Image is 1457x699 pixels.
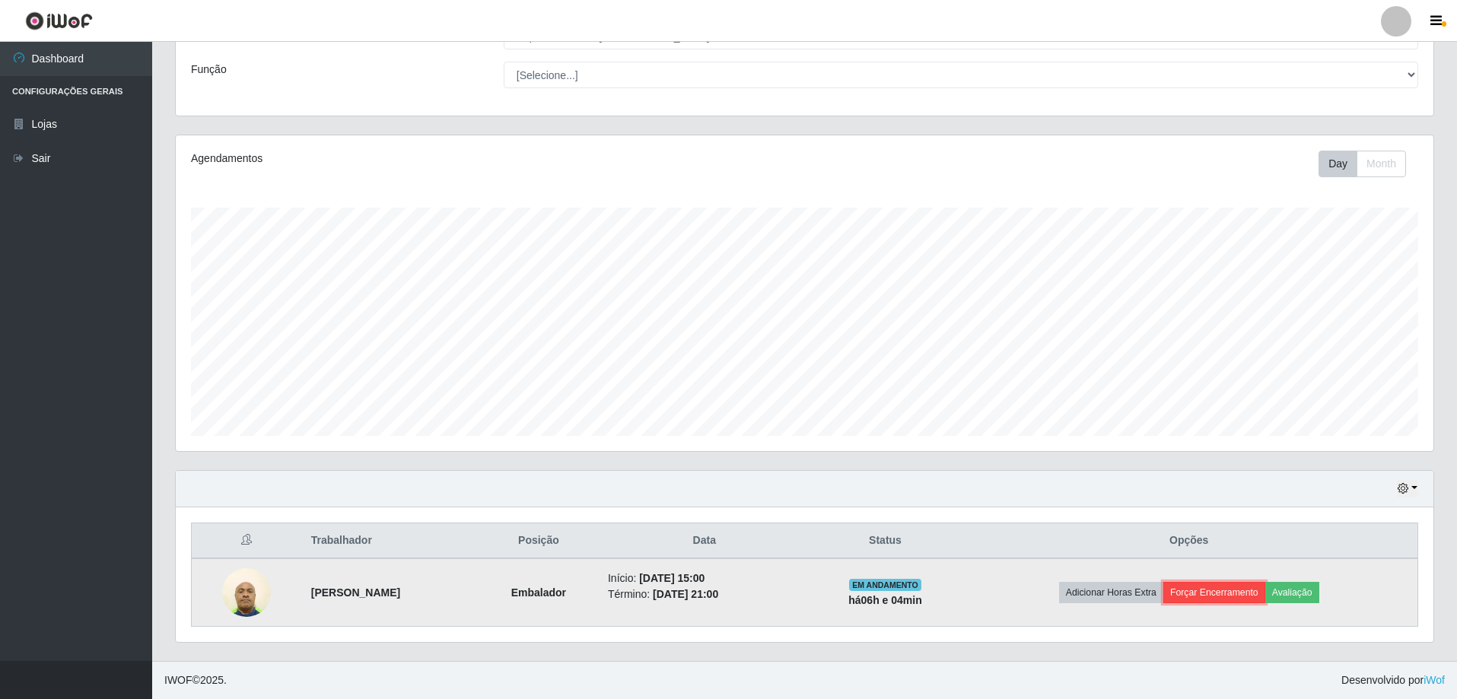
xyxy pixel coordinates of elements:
[1424,674,1445,686] a: iWof
[849,579,921,591] span: EM ANDAMENTO
[639,572,705,584] time: [DATE] 15:00
[1059,582,1163,603] button: Adicionar Horas Extra
[1265,582,1319,603] button: Avaliação
[1319,151,1418,177] div: Toolbar with button groups
[191,151,689,167] div: Agendamentos
[608,570,801,586] li: Início:
[599,523,810,559] th: Data
[653,588,718,600] time: [DATE] 21:00
[608,586,801,602] li: Término:
[164,674,192,686] span: IWOF
[960,523,1417,559] th: Opções
[848,594,922,606] strong: há 06 h e 04 min
[25,11,93,30] img: CoreUI Logo
[511,586,566,599] strong: Embalador
[191,62,227,78] label: Função
[1163,582,1265,603] button: Forçar Encerramento
[479,523,599,559] th: Posição
[302,523,479,559] th: Trabalhador
[810,523,961,559] th: Status
[1319,151,1357,177] button: Day
[311,586,400,599] strong: [PERSON_NAME]
[222,560,271,624] img: 1743711835894.jpeg
[1319,151,1406,177] div: First group
[1341,672,1445,688] span: Desenvolvido por
[1357,151,1406,177] button: Month
[164,672,227,688] span: © 2025 .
